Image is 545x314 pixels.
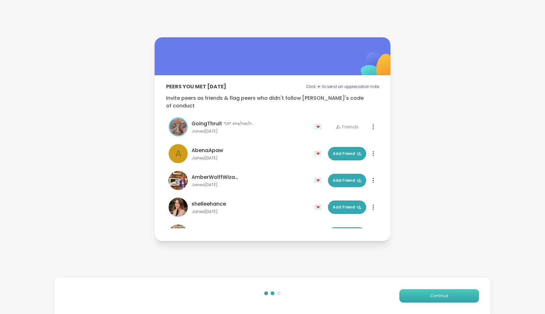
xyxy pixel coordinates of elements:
[192,173,239,181] span: AmberWolffWizard
[192,209,311,214] span: Joined [DATE]
[336,124,359,130] div: Friends
[333,204,361,210] span: Add Friend
[333,178,361,183] span: Add Friend
[192,129,311,134] span: Joined [DATE]
[306,83,379,91] p: Click 💌 to send an appreciation note
[166,94,379,110] p: Invite peers as friends & flag peers who didn't follow [PERSON_NAME]'s code of conduct
[192,200,226,208] span: shelleehance
[315,202,324,212] div: 💌
[328,174,366,187] button: Add Friend
[315,149,324,159] div: 💌
[328,201,366,214] button: Add Friend
[223,121,255,126] span: *LN* she/her/hers
[192,147,223,154] span: AbenaApaw
[169,224,188,244] img: Jill_B_Gratitude
[192,120,222,128] span: GoingThruIt
[170,118,187,135] img: GoingThruIt
[169,171,188,190] img: AmberWolffWizard
[175,147,181,160] span: A
[346,36,409,99] img: ShareWell Logomark
[399,289,479,303] button: Continue
[192,227,235,235] span: Jill_B_Gratitude
[333,151,361,157] span: Add Friend
[430,293,448,299] span: Continue
[166,83,226,91] p: Peers you met [DATE]
[315,175,324,186] div: 💌
[315,122,324,132] div: 💌
[169,198,188,217] img: shelleehance
[328,227,366,241] button: Add Friend
[328,147,366,160] button: Add Friend
[192,156,311,161] span: Joined [DATE]
[192,182,311,187] span: Joined [DATE]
